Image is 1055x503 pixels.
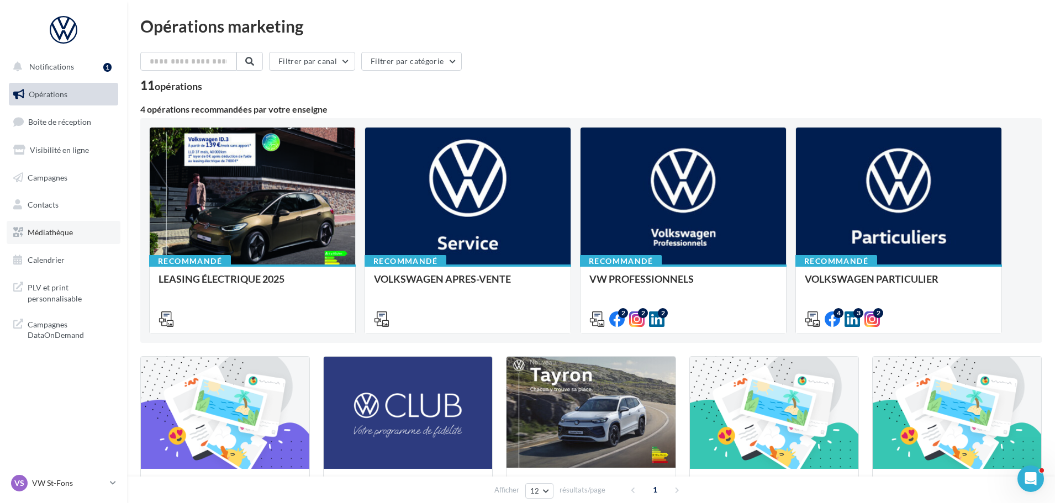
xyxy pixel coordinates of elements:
[140,18,1042,34] div: Opérations marketing
[365,255,446,267] div: Recommandé
[140,105,1042,114] div: 4 opérations recommandées par votre enseigne
[560,485,605,495] span: résultats/page
[7,221,120,244] a: Médiathèque
[580,255,662,267] div: Recommandé
[9,473,118,494] a: VS VW St-Fons
[589,273,777,295] div: VW PROFESSIONNELS
[159,273,346,295] div: LEASING ÉLECTRIQUE 2025
[28,172,67,182] span: Campagnes
[7,83,120,106] a: Opérations
[494,485,519,495] span: Afficher
[28,317,114,341] span: Campagnes DataOnDemand
[853,308,863,318] div: 3
[646,481,664,499] span: 1
[155,81,202,91] div: opérations
[269,52,355,71] button: Filtrer par canal
[658,308,668,318] div: 2
[7,313,120,345] a: Campagnes DataOnDemand
[834,308,843,318] div: 4
[795,255,877,267] div: Recommandé
[7,55,116,78] button: Notifications 1
[361,52,462,71] button: Filtrer par catégorie
[32,478,106,489] p: VW St-Fons
[1017,465,1044,492] iframe: Intercom live chat
[14,478,24,489] span: VS
[805,273,993,295] div: VOLKSWAGEN PARTICULIER
[103,63,112,72] div: 1
[530,486,540,495] span: 12
[29,89,67,99] span: Opérations
[28,117,91,126] span: Boîte de réception
[28,227,73,237] span: Médiathèque
[29,62,74,71] span: Notifications
[7,166,120,189] a: Campagnes
[140,80,202,92] div: 11
[30,145,89,155] span: Visibilité en ligne
[873,308,883,318] div: 2
[7,139,120,162] a: Visibilité en ligne
[28,255,65,264] span: Calendrier
[525,483,553,499] button: 12
[7,193,120,216] a: Contacts
[7,248,120,272] a: Calendrier
[638,308,648,318] div: 2
[7,276,120,308] a: PLV et print personnalisable
[28,280,114,304] span: PLV et print personnalisable
[149,255,231,267] div: Recommandé
[7,110,120,134] a: Boîte de réception
[374,273,562,295] div: VOLKSWAGEN APRES-VENTE
[28,200,59,209] span: Contacts
[618,308,628,318] div: 2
